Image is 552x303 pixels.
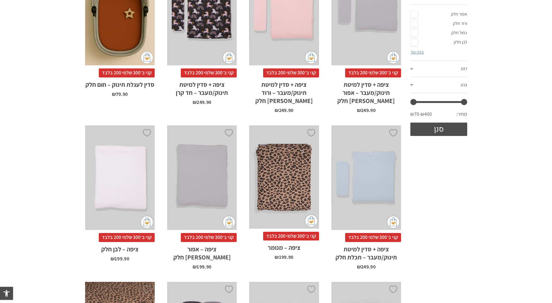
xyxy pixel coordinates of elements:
img: cat-mini-atc.png [305,215,317,227]
img: cat-mini-atc.png [141,216,153,228]
a: לבן חלק [410,38,467,47]
h2: ציפה + סדין למיטת תינוק/מעבר – אפור [PERSON_NAME] חלק [331,77,401,105]
bdi: 199.90 [111,255,129,262]
span: ₪70 [410,111,421,118]
img: cat-mini-atc.png [305,51,317,64]
span: ₪ [112,91,116,97]
a: צבע [410,77,467,93]
h2: ציפה – אפור [PERSON_NAME] חלק [167,242,237,261]
h2: סדין לעגלת תינוק – חום חלק [85,77,155,89]
span: קני ב־300 שלמי 200 בלבד [263,232,319,240]
span: ₪ [193,99,197,105]
a: דגם [410,61,467,77]
a: ציפה - לבן חלק קני ב־300 שלמי 200 בלבדציפה – לבן חלק ₪199.90 [85,125,155,261]
span: ₪ [193,263,197,270]
span: ₪ [357,263,361,270]
bdi: 79.90 [112,91,128,97]
span: קני ב־300 שלמי 200 בלבד [345,68,401,77]
img: cat-mini-atc.png [141,51,153,64]
img: cat-mini-atc.png [387,51,399,64]
a: ציפה - אפור בהיר חלק קני ב־300 שלמי 200 בלבדציפה – אפור [PERSON_NAME] חלק ₪199.90 [167,125,237,269]
a: צפה עוד [410,49,424,55]
h2: ציפה + סדין למיטת תינוק/מעבר – ורוד [PERSON_NAME] חלק [249,77,319,105]
a: ורוד חלק [410,19,467,28]
img: cat-mini-atc.png [223,51,235,64]
span: קני ב־300 שלמי 200 בלבד [99,233,155,242]
span: ₪ [357,107,361,114]
span: קני ב־300 שלמי 200 בלבד [181,68,237,77]
span: קני ב־300 שלמי 200 בלבד [181,233,237,242]
div: מחיר: — [410,109,467,122]
bdi: 249.90 [357,263,376,270]
h2: ציפה + סדין למיטת תינוק/מעבר – תכלת חלק [331,242,401,261]
h2: ציפה + סדין למיטת תינוק/מעבר – חד קרן [167,77,237,97]
bdi: 249.90 [193,99,211,105]
img: cat-mini-atc.png [387,216,399,228]
span: ₪ [275,254,279,260]
img: cat-mini-atc.png [223,216,235,228]
span: קני ב־300 שלמי 200 בלבד [263,68,319,77]
bdi: 249.90 [357,107,376,114]
span: ₪ [111,255,115,262]
bdi: 199.90 [193,263,211,270]
a: ציפה + סדין למיטת תינוק/מעבר - תכלת חלק קני ב־300 שלמי 200 בלבדציפה + סדין למיטת תינוק/מעבר – תכל... [331,125,401,269]
span: קני ב־300 שלמי 200 בלבד [345,233,401,242]
span: ₪ [275,107,279,114]
a: אפור חלק [410,10,467,19]
bdi: 199.90 [275,254,293,260]
a: ציפה - מנומר קני ב־300 שלמי 200 בלבדציפה – מנומר ₪199.90 [249,125,319,260]
bdi: 249.90 [275,107,293,114]
a: כחול חלק [410,28,467,38]
h2: ציפה – לבן חלק [85,242,155,253]
span: ₪400 [421,111,432,118]
span: קני ב־300 שלמי 200 בלבד [99,68,155,77]
h2: ציפה – מנומר [249,240,319,252]
button: סנן [410,123,467,136]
